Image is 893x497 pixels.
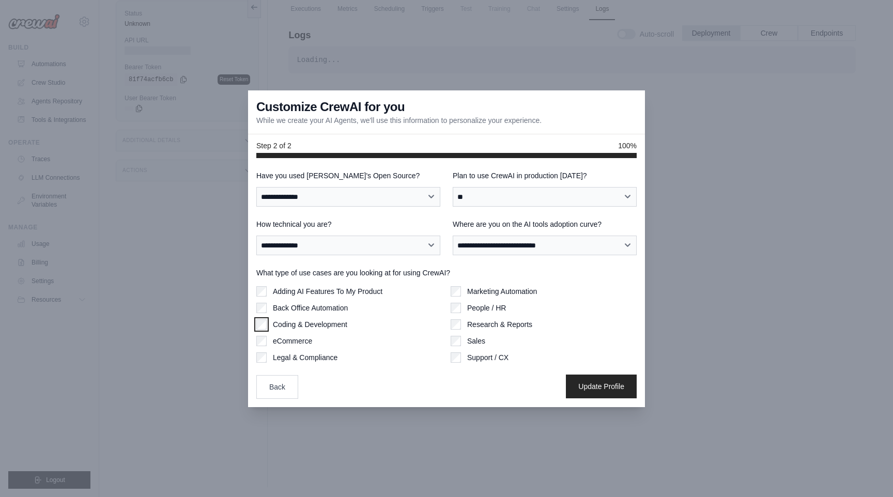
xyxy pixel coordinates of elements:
[273,319,347,330] label: Coding & Development
[453,219,637,229] label: Where are you on the AI tools adoption curve?
[273,336,312,346] label: eCommerce
[256,268,637,278] label: What type of use cases are you looking at for using CrewAI?
[467,336,485,346] label: Sales
[841,447,893,497] iframe: Chat Widget
[273,303,348,313] label: Back Office Automation
[467,286,537,297] label: Marketing Automation
[256,115,542,126] p: While we create your AI Agents, we'll use this information to personalize your experience.
[467,352,509,363] label: Support / CX
[618,141,637,151] span: 100%
[453,170,637,181] label: Plan to use CrewAI in production [DATE]?
[256,375,298,399] button: Back
[256,99,405,115] h3: Customize CrewAI for you
[256,141,291,151] span: Step 2 of 2
[566,375,637,398] button: Update Profile
[467,303,506,313] label: People / HR
[467,319,532,330] label: Research & Reports
[273,286,382,297] label: Adding AI Features To My Product
[256,219,440,229] label: How technical you are?
[256,170,440,181] label: Have you used [PERSON_NAME]'s Open Source?
[273,352,337,363] label: Legal & Compliance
